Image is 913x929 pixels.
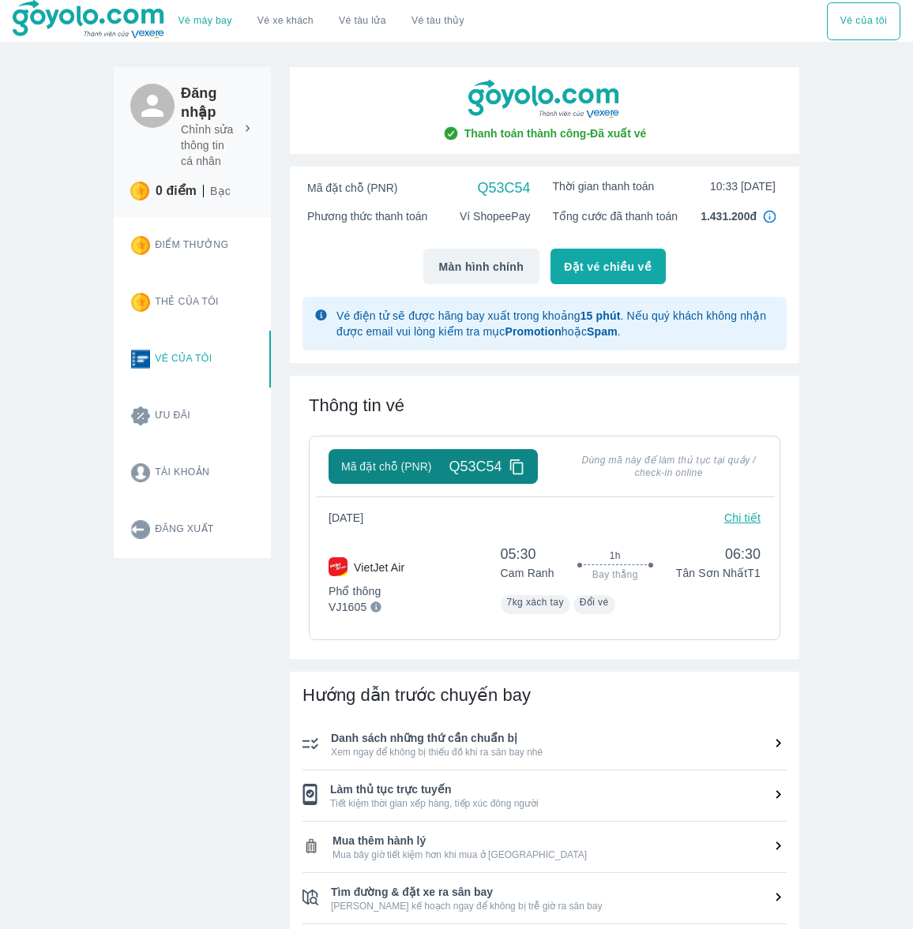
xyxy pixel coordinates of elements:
[577,454,761,479] span: Dùng mã này để làm thủ tục tại quầy / check-in online
[501,545,554,564] span: 05:30
[315,309,327,320] img: glyph
[331,746,787,759] span: Xem ngay để không bị thiếu đồ khi ra sân bay nhé
[464,125,647,141] span: Thanh toán thành công - Đã xuất vé
[118,331,271,388] button: Vé của tôi
[302,890,318,905] img: ic_checklist
[131,293,150,312] img: star
[118,388,271,444] button: Ưu đãi
[118,501,271,558] button: Đăng xuất
[501,565,554,581] p: Cam Ranh
[460,208,531,224] span: Ví ShopeePay
[333,833,787,848] span: Mua thêm hành lý
[178,15,232,27] a: Vé máy bay
[118,444,271,501] button: Tài khoản
[302,837,320,855] img: ic_checklist
[309,395,404,415] span: Thông tin vé
[701,208,757,224] span: 1.431.200đ
[592,568,638,581] span: Bay thẳng
[329,583,404,599] p: Phổ thông
[331,730,787,746] span: Danh sách những thứ cần chuẩn bị
[710,178,776,194] span: 10:33 [DATE]
[827,2,900,40] button: Vé của tôi
[131,236,150,255] img: star
[443,125,459,141] img: check-circle
[341,459,431,474] span: Mã đặt chỗ (PNR)
[423,249,539,284] button: Màn hình chính
[114,217,271,558] div: Card thong tin user
[827,2,900,40] div: choose transportation mode
[330,781,787,797] span: Làm thủ tục trực tuyến
[763,210,776,223] img: in4
[587,325,618,338] strong: Spam
[333,848,787,861] span: Mua bây giờ tiết kiệm hơn khi mua ở [GEOGRAPHIC_DATA]
[118,217,271,274] button: Điểm thưởng
[564,259,652,275] span: Đặt vé chiều về
[468,80,622,119] img: goyolo-logo
[553,208,678,224] span: Tổng cước đã thanh toán
[331,900,787,912] span: [PERSON_NAME] kế hoạch ngay để không bị trễ giờ ra sân bay
[302,784,317,805] img: ic_checklist
[302,685,531,705] span: Hướng dẫn trước chuyến bay
[181,84,254,122] h6: Đăng nhập
[336,309,766,338] span: Vé điện tử sẽ được hãng bay xuất trong khoảng . Nếu quý khách không nhận được email vui lòng kiểm...
[156,183,197,199] p: 0 điểm
[610,549,621,562] span: 1h
[550,249,666,284] button: Đặt vé chiều về
[354,560,404,575] p: VietJet Air
[330,797,787,810] span: Tiết kiệm thời gian xếp hàng, tiếp xúc đông người
[131,350,150,369] img: ticket
[553,178,655,194] span: Thời gian thanh toán
[131,406,150,425] img: promotion
[131,463,150,482] img: account
[130,182,149,200] img: star
[505,325,562,338] strong: Promotion
[478,178,531,197] span: Q53C54
[326,2,399,40] a: Vé tàu lửa
[131,520,150,539] img: logout
[439,259,524,275] span: Màn hình chính
[580,309,621,322] strong: 15 phút
[329,599,366,615] p: VJ1605
[307,180,397,196] span: Mã đặt chỗ (PNR)
[302,737,318,750] img: ic_checklist
[449,457,502,476] span: Q53C54
[724,510,761,526] p: Chi tiết
[118,274,271,331] button: Thẻ của tôi
[399,2,477,40] button: Vé tàu thủy
[676,565,761,581] p: Tân Sơn Nhất T1
[257,15,314,27] a: Vé xe khách
[507,597,564,608] span: 7kg xách tay
[331,884,787,900] span: Tìm đường & đặt xe ra sân bay
[210,183,231,199] p: Bạc
[166,2,477,40] div: choose transportation mode
[307,208,427,224] span: Phương thức thanh toán
[676,545,761,564] span: 06:30
[329,510,376,526] span: [DATE]
[181,122,235,169] p: Chỉnh sửa thông tin cá nhân
[580,597,609,608] span: Đổi vé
